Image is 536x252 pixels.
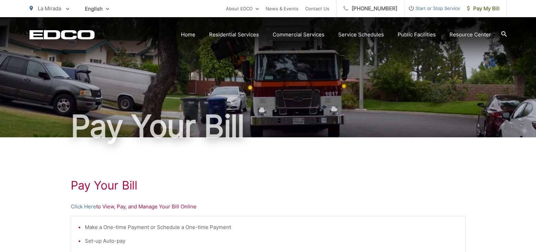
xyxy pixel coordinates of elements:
a: Residential Services [209,31,259,39]
a: EDCD logo. Return to the homepage. [30,30,95,39]
li: Set-up Auto-pay [85,237,458,245]
a: About EDCO [226,4,259,13]
a: News & Events [266,4,298,13]
a: Click Here [71,203,96,211]
h1: Pay Your Bill [71,179,466,192]
span: Pay My Bill [467,4,500,13]
a: Service Schedules [338,31,384,39]
a: Home [181,31,195,39]
span: La Mirada [38,5,61,12]
a: Public Facilities [398,31,436,39]
h1: Pay Your Bill [30,109,507,144]
a: Contact Us [305,4,329,13]
a: Commercial Services [273,31,324,39]
span: English [80,3,114,15]
a: Resource Center [449,31,491,39]
p: to View, Pay, and Manage Your Bill Online [71,203,466,211]
li: Make a One-time Payment or Schedule a One-time Payment [85,223,458,231]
